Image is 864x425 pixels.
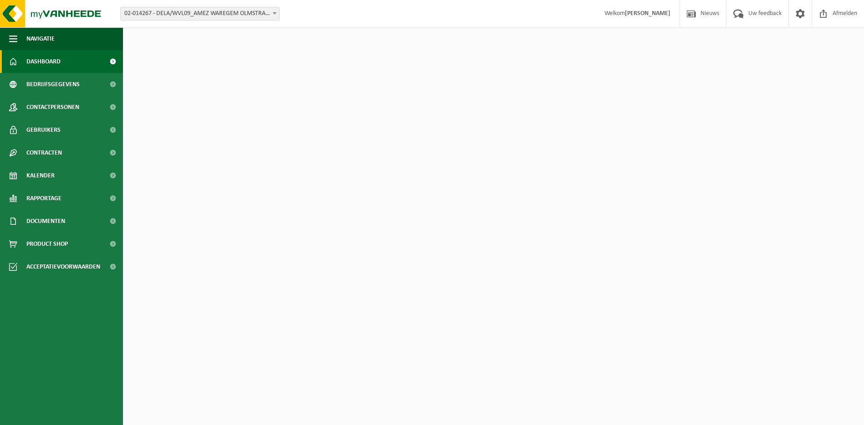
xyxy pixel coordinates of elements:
span: Dashboard [26,50,61,73]
span: Documenten [26,210,65,233]
span: 02-014267 - DELA/WVL09_AMEZ WAREGEM OLMSTRAAT - WAREGEM [120,7,280,21]
span: Product Shop [26,233,68,255]
span: Contracten [26,141,62,164]
span: Acceptatievoorwaarden [26,255,100,278]
span: Contactpersonen [26,96,79,119]
span: Kalender [26,164,55,187]
span: Gebruikers [26,119,61,141]
span: 02-014267 - DELA/WVL09_AMEZ WAREGEM OLMSTRAAT - WAREGEM [121,7,279,20]
strong: [PERSON_NAME] [625,10,670,17]
span: Rapportage [26,187,61,210]
span: Bedrijfsgegevens [26,73,80,96]
span: Navigatie [26,27,55,50]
